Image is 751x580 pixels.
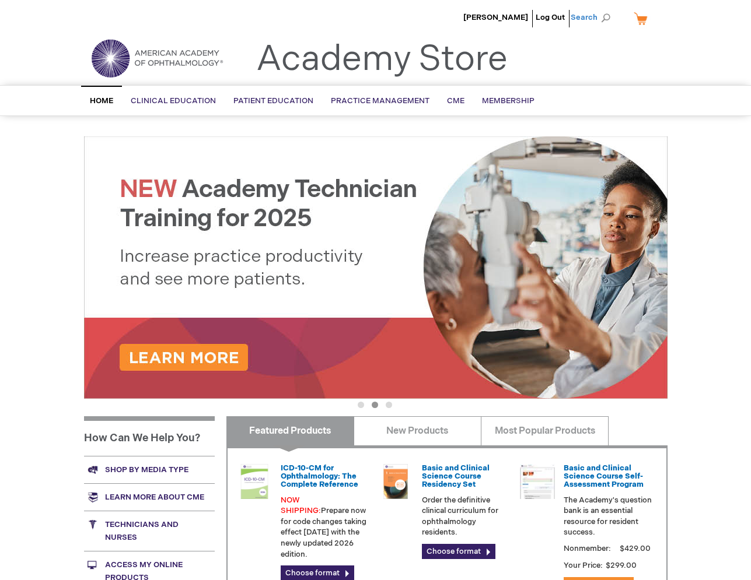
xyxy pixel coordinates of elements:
img: bcscself_20.jpg [520,464,555,499]
button: 3 of 3 [386,402,392,408]
a: Basic and Clinical Science Course Self-Assessment Program [564,463,644,490]
button: 1 of 3 [358,402,364,408]
a: Academy Store [256,38,508,80]
a: ICD-10-CM for Ophthalmology: The Complete Reference [281,463,358,490]
a: Learn more about CME [84,483,215,511]
span: Home [90,96,113,106]
button: 2 of 3 [372,402,378,408]
a: Most Popular Products [481,416,609,445]
span: Clinical Education [131,96,216,106]
font: NOW SHIPPING: [281,495,321,516]
img: 0120008u_42.png [237,464,272,499]
strong: Nonmember: [564,542,611,556]
span: $429.00 [618,544,652,553]
span: Patient Education [233,96,313,106]
a: [PERSON_NAME] [463,13,528,22]
a: Featured Products [226,416,354,445]
a: Basic and Clinical Science Course Residency Set [422,463,490,490]
span: Practice Management [331,96,429,106]
span: $299.00 [605,561,638,570]
img: 02850963u_47.png [378,464,413,499]
p: Order the definitive clinical curriculum for ophthalmology residents. [422,495,511,538]
p: Prepare now for code changes taking effect [DATE] with the newly updated 2026 edition. [281,495,369,560]
span: CME [447,96,464,106]
a: Log Out [536,13,565,22]
strong: Your Price: [564,561,603,570]
a: New Products [354,416,481,445]
a: Choose format [422,544,495,559]
p: The Academy's question bank is an essential resource for resident success. [564,495,652,538]
h1: How Can We Help You? [84,416,215,456]
span: Search [571,6,615,29]
a: Shop by media type [84,456,215,483]
a: Technicians and nurses [84,511,215,551]
span: Membership [482,96,535,106]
